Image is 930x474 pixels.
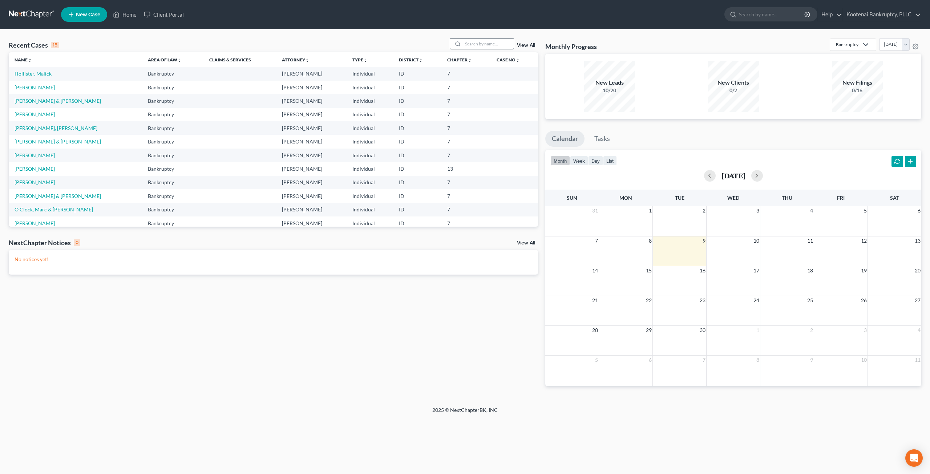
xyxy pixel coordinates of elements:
[917,206,921,215] span: 6
[393,149,441,162] td: ID
[352,57,368,62] a: Typeunfold_more
[15,220,55,226] a: [PERSON_NAME]
[645,266,652,275] span: 15
[441,121,491,135] td: 7
[142,149,204,162] td: Bankruptcy
[545,42,597,51] h3: Monthly Progress
[276,176,347,189] td: [PERSON_NAME]
[109,8,140,21] a: Home
[347,162,393,175] td: Individual
[832,78,883,87] div: New Filings
[76,12,100,17] span: New Case
[15,57,32,62] a: Nameunfold_more
[645,326,652,335] span: 29
[702,356,706,364] span: 7
[393,216,441,230] td: ID
[347,216,393,230] td: Individual
[806,236,814,245] span: 11
[282,57,310,62] a: Attorneyunfold_more
[15,179,55,185] a: [PERSON_NAME]
[890,195,899,201] span: Sat
[591,296,599,305] span: 21
[9,41,59,49] div: Recent Cases
[588,131,616,147] a: Tasks
[276,135,347,148] td: [PERSON_NAME]
[9,238,80,247] div: NextChapter Notices
[276,81,347,94] td: [PERSON_NAME]
[363,58,368,62] i: unfold_more
[393,176,441,189] td: ID
[51,42,59,48] div: 15
[142,81,204,94] td: Bankruptcy
[739,8,805,21] input: Search by name...
[603,156,617,166] button: list
[567,195,577,201] span: Sun
[347,67,393,80] td: Individual
[177,58,182,62] i: unfold_more
[619,195,632,201] span: Mon
[393,135,441,148] td: ID
[347,121,393,135] td: Individual
[393,203,441,216] td: ID
[860,266,868,275] span: 19
[276,67,347,80] td: [PERSON_NAME]
[393,81,441,94] td: ID
[497,57,520,62] a: Case Nounfold_more
[806,296,814,305] span: 25
[15,193,101,199] a: [PERSON_NAME] & [PERSON_NAME]
[782,195,792,201] span: Thu
[863,206,868,215] span: 5
[860,236,868,245] span: 12
[142,176,204,189] td: Bankruptcy
[594,236,599,245] span: 7
[905,449,923,467] div: Open Intercom Messenger
[917,326,921,335] span: 4
[441,81,491,94] td: 7
[142,121,204,135] td: Bankruptcy
[15,111,55,117] a: [PERSON_NAME]
[727,195,739,201] span: Wed
[441,94,491,108] td: 7
[142,162,204,175] td: Bankruptcy
[753,296,760,305] span: 24
[806,266,814,275] span: 18
[675,195,684,201] span: Tue
[914,266,921,275] span: 20
[837,195,845,201] span: Fri
[756,356,760,364] span: 8
[914,356,921,364] span: 11
[347,108,393,121] td: Individual
[142,135,204,148] td: Bankruptcy
[702,236,706,245] span: 9
[15,84,55,90] a: [PERSON_NAME]
[591,326,599,335] span: 28
[832,87,883,94] div: 0/16
[648,356,652,364] span: 6
[721,172,745,179] h2: [DATE]
[809,206,814,215] span: 4
[15,152,55,158] a: [PERSON_NAME]
[648,206,652,215] span: 1
[699,296,706,305] span: 23
[441,67,491,80] td: 7
[276,108,347,121] td: [PERSON_NAME]
[441,149,491,162] td: 7
[756,206,760,215] span: 3
[843,8,921,21] a: Kootenai Bankruptcy, PLLC
[347,149,393,162] td: Individual
[648,236,652,245] span: 8
[258,406,672,420] div: 2025 © NextChapterBK, INC
[276,203,347,216] td: [PERSON_NAME]
[74,239,80,246] div: 0
[276,94,347,108] td: [PERSON_NAME]
[15,98,101,104] a: [PERSON_NAME] & [PERSON_NAME]
[393,108,441,121] td: ID
[347,94,393,108] td: Individual
[276,162,347,175] td: [PERSON_NAME]
[393,94,441,108] td: ID
[305,58,310,62] i: unfold_more
[836,41,858,48] div: Bankruptcy
[447,57,472,62] a: Chapterunfold_more
[517,43,535,48] a: View All
[347,135,393,148] td: Individual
